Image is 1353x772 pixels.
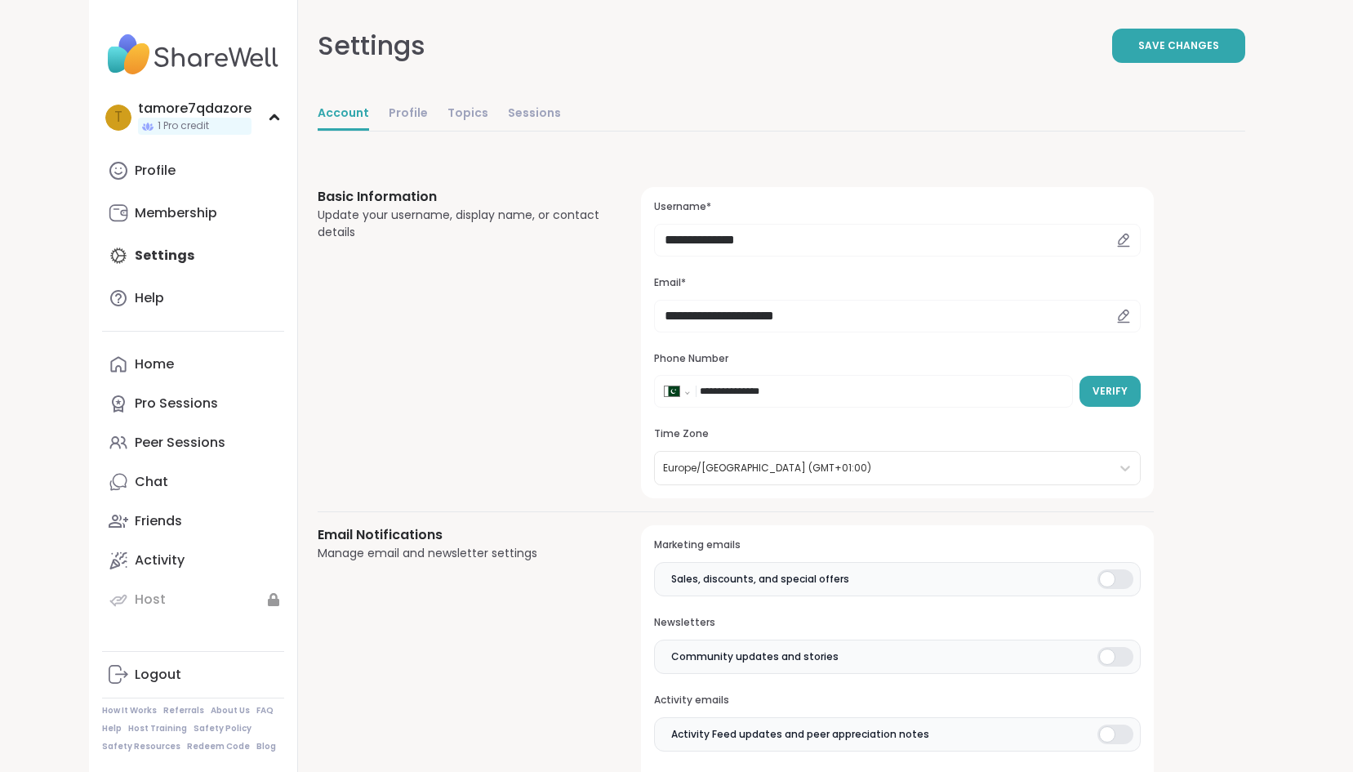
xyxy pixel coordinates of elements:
div: tamore7qdazore [138,100,251,118]
span: t [114,107,122,128]
div: Friends [135,512,182,530]
a: Referrals [163,705,204,716]
a: Pro Sessions [102,384,284,423]
a: Chat [102,462,284,502]
a: Topics [447,98,488,131]
h3: Username* [654,200,1140,214]
h3: Email* [654,276,1140,290]
span: Community updates and stories [671,649,839,664]
a: FAQ [256,705,274,716]
div: Host [135,591,166,609]
a: Host Training [128,723,187,734]
div: Activity [135,551,185,569]
div: Profile [135,162,176,180]
h3: Email Notifications [318,525,603,545]
a: How It Works [102,705,157,716]
div: Pro Sessions [135,395,218,413]
h3: Phone Number [654,352,1140,366]
img: ShareWell Nav Logo [102,26,284,83]
a: Host [102,580,284,619]
a: Logout [102,655,284,694]
div: Membership [135,204,217,222]
a: Sessions [508,98,561,131]
a: Profile [102,151,284,190]
div: Logout [135,666,181,684]
div: Settings [318,26,425,65]
div: Update your username, display name, or contact details [318,207,603,241]
h3: Marketing emails [654,538,1140,552]
a: Safety Resources [102,741,180,752]
a: Help [102,723,122,734]
a: Friends [102,502,284,541]
h3: Time Zone [654,427,1140,441]
a: Blog [256,741,276,752]
a: Account [318,98,369,131]
h3: Newsletters [654,616,1140,630]
a: Activity [102,541,284,580]
span: 1 Pro credit [158,119,209,133]
div: Chat [135,473,168,491]
div: Peer Sessions [135,434,225,452]
span: Activity Feed updates and peer appreciation notes [671,727,929,742]
div: Help [135,289,164,307]
a: Redeem Code [187,741,250,752]
span: Save Changes [1138,38,1219,53]
a: Membership [102,194,284,233]
a: Profile [389,98,428,131]
span: Sales, discounts, and special offers [671,572,849,587]
h3: Activity emails [654,694,1140,707]
span: Verify [1093,384,1128,399]
a: Peer Sessions [102,423,284,462]
a: About Us [211,705,250,716]
a: Home [102,345,284,384]
h3: Basic Information [318,187,603,207]
div: Manage email and newsletter settings [318,545,603,562]
a: Safety Policy [194,723,251,734]
button: Save Changes [1112,29,1245,63]
div: Home [135,355,174,373]
a: Help [102,279,284,318]
button: Verify [1079,376,1141,407]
